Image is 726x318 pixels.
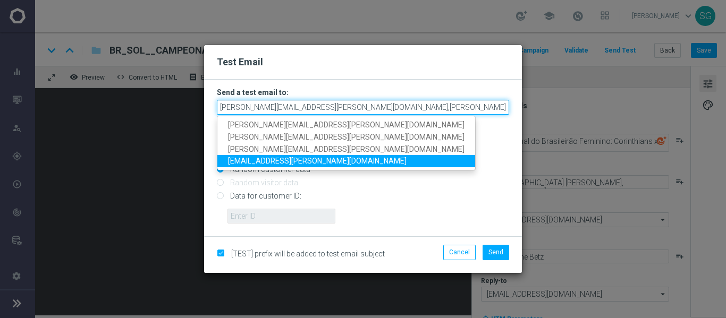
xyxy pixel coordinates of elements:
span: [TEST] prefix will be added to test email subject [231,250,385,258]
h2: Test Email [217,56,509,68]
span: Send [488,248,503,256]
span: [PERSON_NAME][EMAIL_ADDRESS][PERSON_NAME][DOMAIN_NAME] [228,133,465,141]
span: [PERSON_NAME][EMAIL_ADDRESS][PERSON_NAME][DOMAIN_NAME] [228,121,465,129]
a: [PERSON_NAME][EMAIL_ADDRESS][PERSON_NAME][DOMAIN_NAME] [217,143,475,156]
span: [EMAIL_ADDRESS][PERSON_NAME][DOMAIN_NAME] [228,157,407,166]
button: Cancel [443,245,476,260]
a: [PERSON_NAME][EMAIL_ADDRESS][PERSON_NAME][DOMAIN_NAME] [217,119,475,131]
a: [PERSON_NAME][EMAIL_ADDRESS][PERSON_NAME][DOMAIN_NAME] [217,131,475,143]
h3: Send a test email to: [217,88,509,97]
button: Send [483,245,509,260]
span: [PERSON_NAME][EMAIL_ADDRESS][PERSON_NAME][DOMAIN_NAME] [228,145,465,153]
input: Enter ID [227,209,335,224]
a: [EMAIL_ADDRESS][PERSON_NAME][DOMAIN_NAME] [217,156,475,168]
